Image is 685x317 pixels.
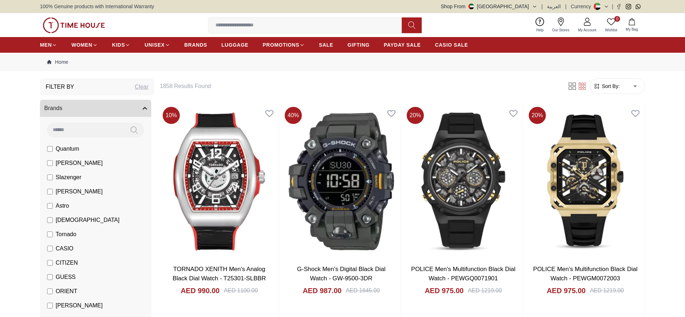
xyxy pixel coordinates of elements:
span: My Account [575,27,599,33]
a: KIDS [112,38,130,51]
a: Facebook [616,4,621,9]
span: BRANDS [184,41,207,48]
a: Whatsapp [635,4,641,9]
span: KIDS [112,41,125,48]
span: 20 % [407,107,424,124]
a: CASIO SALE [435,38,468,51]
span: | [565,3,567,10]
span: GIFTING [347,41,370,48]
div: AED 1219.00 [590,286,624,295]
span: LUGGAGE [222,41,249,48]
span: CASIO [56,244,73,253]
a: MEN [40,38,57,51]
span: | [542,3,543,10]
span: MEN [40,41,52,48]
input: [PERSON_NAME] [47,189,53,194]
span: Our Stores [549,27,572,33]
span: CITIZEN [56,259,78,267]
span: 20 % [529,107,546,124]
a: PROMOTIONS [263,38,305,51]
span: 10 % [163,107,180,124]
span: Wishlist [602,27,620,33]
span: [PERSON_NAME] [56,187,103,196]
input: Astro [47,203,53,209]
div: Currency [571,3,594,10]
span: GUESS [56,273,76,281]
a: LUGGAGE [222,38,249,51]
input: Tornado [47,232,53,237]
img: United Arab Emirates [468,4,474,9]
span: WOMEN [71,41,92,48]
span: My Bag [623,27,641,32]
input: [DEMOGRAPHIC_DATA] [47,217,53,223]
span: CASIO SALE [435,41,468,48]
span: ORIENT [56,287,77,296]
a: UNISEX [144,38,170,51]
a: Help [532,16,548,34]
a: GIFTING [347,38,370,51]
div: AED 1645.00 [346,286,380,295]
a: 0Wishlist [601,16,621,34]
img: POLICE Men's Multifunction Black Dial Watch - PEWGM0072003 [526,104,645,259]
span: [PERSON_NAME] [56,301,103,310]
span: Slazenger [56,173,81,182]
div: AED 1100.00 [224,286,258,295]
h3: Filter By [46,83,74,91]
span: Quantum [56,145,79,153]
button: Shop From[GEOGRAPHIC_DATA] [441,3,537,10]
span: Astro [56,202,69,210]
span: [PERSON_NAME] [56,159,103,167]
h6: 1858 Results Found [160,82,559,90]
nav: Breadcrumb [40,53,645,71]
input: GUESS [47,274,53,280]
div: Clear [135,83,148,91]
img: ... [43,17,105,33]
a: BRANDS [184,38,207,51]
span: 40 % [285,107,302,124]
h4: AED 987.00 [303,286,341,296]
input: CASIO [47,246,53,251]
span: Brands [44,104,62,113]
button: Sort By: [593,83,620,90]
span: Tornado [56,230,76,239]
a: POLICE Men's Multifunction Black Dial Watch - PEWGM0072003 [533,266,637,282]
input: [PERSON_NAME] [47,160,53,166]
a: SALE [319,38,333,51]
a: Home [47,58,68,66]
a: POLICE Men's Multifunction Black Dial Watch - PEWGQ0071901 [411,266,515,282]
h4: AED 975.00 [425,286,463,296]
a: Instagram [626,4,631,9]
span: UNISEX [144,41,164,48]
span: PROMOTIONS [263,41,299,48]
input: Slazenger [47,175,53,180]
span: SALE [319,41,333,48]
img: TORNADO XENITH Men's Analog Black Dial Watch - T25301-SLBBR [160,104,279,259]
input: ORIENT [47,289,53,294]
span: PAYDAY SALE [384,41,421,48]
input: [PERSON_NAME] [47,303,53,308]
h4: AED 990.00 [181,286,219,296]
span: 0 [614,16,620,22]
img: POLICE Men's Multifunction Black Dial Watch - PEWGQ0071901 [404,104,523,259]
a: TORNADO XENITH Men's Analog Black Dial Watch - T25301-SLBBR [173,266,266,282]
input: CITIZEN [47,260,53,266]
span: [DEMOGRAPHIC_DATA] [56,216,120,224]
input: Quantum [47,146,53,152]
a: WOMEN [71,38,98,51]
a: Our Stores [548,16,574,34]
span: Help [533,27,547,33]
button: Brands [40,100,151,117]
div: AED 1219.00 [468,286,502,295]
button: العربية [547,3,561,10]
button: My Bag [621,17,642,33]
a: PAYDAY SALE [384,38,421,51]
h4: AED 975.00 [547,286,585,296]
span: | [612,3,613,10]
img: G-Shock Men's Digital Black Dial Watch - GW-9500-3DR [282,104,401,259]
span: 100% Genuine products with International Warranty [40,3,154,10]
